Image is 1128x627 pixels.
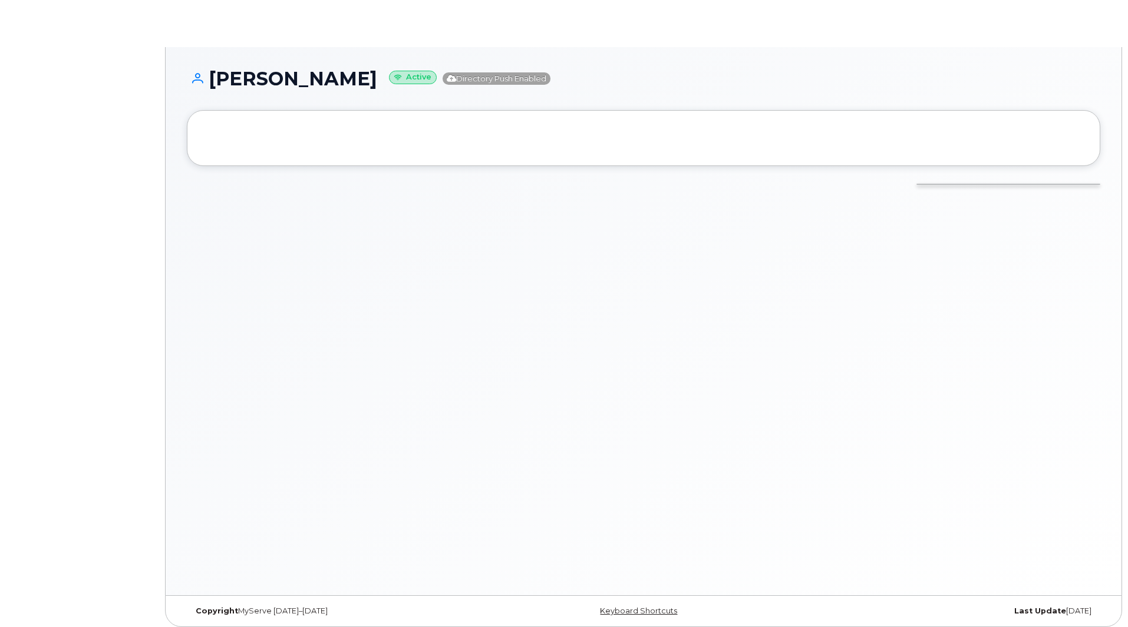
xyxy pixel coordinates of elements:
[389,71,437,84] small: Active
[196,606,238,615] strong: Copyright
[187,68,1100,89] h1: [PERSON_NAME]
[796,606,1100,616] div: [DATE]
[443,72,550,85] span: Directory Push Enabled
[600,606,677,615] a: Keyboard Shortcuts
[187,606,492,616] div: MyServe [DATE]–[DATE]
[1014,606,1066,615] strong: Last Update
